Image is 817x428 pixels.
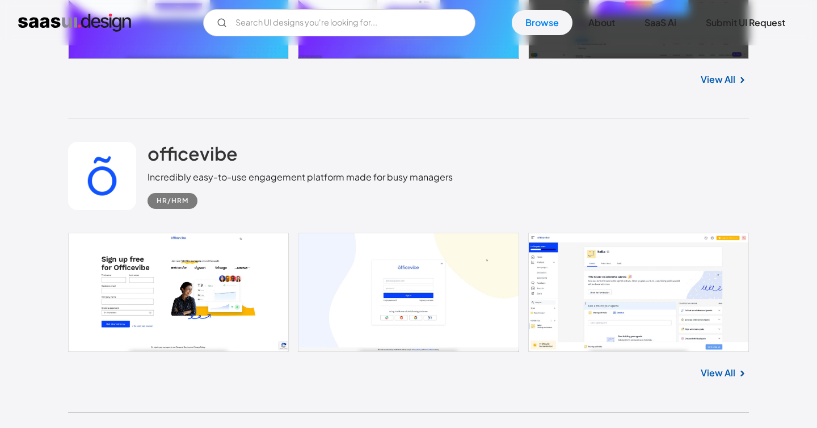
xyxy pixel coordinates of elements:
[575,10,629,35] a: About
[701,73,735,86] a: View All
[148,142,238,165] h2: officevibe
[18,14,131,32] a: home
[701,366,735,380] a: View All
[692,10,799,35] a: Submit UI Request
[631,10,690,35] a: SaaS Ai
[157,194,188,208] div: HR/HRM
[203,9,475,36] input: Search UI designs you're looking for...
[512,10,572,35] a: Browse
[203,9,475,36] form: Email Form
[148,170,453,184] div: Incredibly easy-to-use engagement platform made for busy managers
[148,142,238,170] a: officevibe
